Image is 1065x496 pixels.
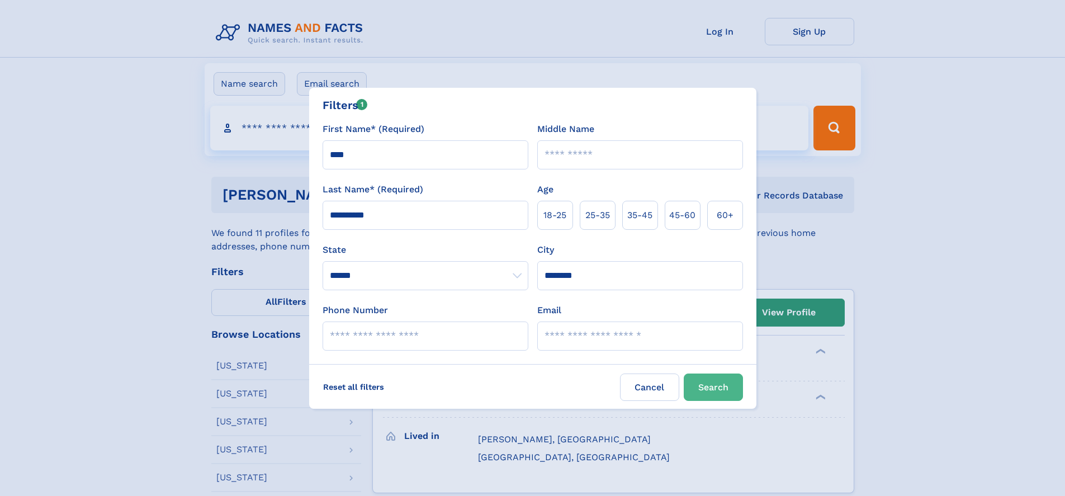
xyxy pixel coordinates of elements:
[323,97,368,114] div: Filters
[627,209,652,222] span: 35‑45
[316,374,391,400] label: Reset all filters
[323,183,423,196] label: Last Name* (Required)
[585,209,610,222] span: 25‑35
[537,243,554,257] label: City
[323,243,528,257] label: State
[323,304,388,317] label: Phone Number
[323,122,424,136] label: First Name* (Required)
[669,209,695,222] span: 45‑60
[717,209,733,222] span: 60+
[537,304,561,317] label: Email
[620,374,679,401] label: Cancel
[684,374,743,401] button: Search
[537,122,594,136] label: Middle Name
[543,209,566,222] span: 18‑25
[537,183,553,196] label: Age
